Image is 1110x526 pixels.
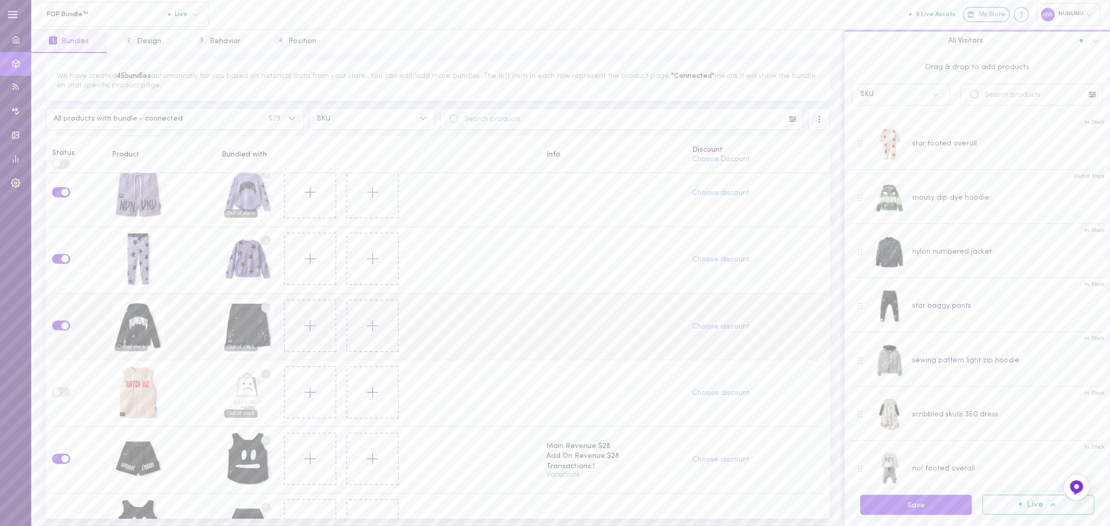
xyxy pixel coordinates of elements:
[112,366,164,420] div: watch out sleeveless shirt
[168,11,187,18] span: Live
[692,156,750,163] button: Choose Discount
[49,36,57,45] span: 1
[269,115,280,123] span: 579
[117,72,151,80] span: 45 bundles
[114,343,148,351] span: Out of stock
[222,300,274,354] div: splash sweatshorts
[912,246,992,257] div: nylon numbered jacket
[112,300,164,354] div: rawk hoodie
[983,495,1094,515] button: Live
[54,115,269,123] span: All products with bundle - connected
[546,462,680,472] span: Transactions: 1
[222,366,274,420] div: NO PRODUCT 7511102128314
[671,72,715,80] span: "Connected"
[1037,3,1100,25] div: NUNUNU
[224,209,258,218] span: Out of stock
[912,192,989,203] div: mousy dip dye hoodie
[852,62,1103,73] span: Drag & drop to add products
[1085,119,1105,126] span: In Stock
[546,471,580,479] button: Variations
[180,30,258,53] button: 3Behavior
[912,300,971,311] div: star baggy pants
[1027,501,1044,509] span: Live
[1085,335,1105,343] span: In Stock
[978,10,1005,20] span: My Store
[692,256,749,264] button: Choose discount
[52,142,100,157] div: Status
[912,355,1019,366] div: sewing pattern light zip hoodie
[46,108,304,130] button: All products with bundle - connected579
[1074,173,1105,180] span: Out of Stock
[692,190,749,197] button: Choose discount
[1085,281,1105,288] span: In Stock
[31,30,107,53] button: 1Bundles
[963,7,1010,22] a: My Store
[222,166,274,220] div: rawk shirt
[309,108,436,130] button: SKU
[912,409,998,420] div: scribbled skulls 360 dress
[546,441,680,452] span: Main Revenue: $28
[692,147,824,154] div: Discount
[912,463,975,474] div: no! footed overall
[949,36,984,45] span: All Visitors
[112,433,164,487] div: muslin beach shorts
[909,11,963,18] a: 9 Live Assets
[222,433,274,487] div: smirk muslin tank top
[692,456,749,464] button: Choose discount
[222,151,534,159] div: Bundled with
[124,36,133,45] span: 2
[224,343,258,351] span: Out of stock
[1085,443,1105,451] span: In Stock
[1014,7,1029,22] div: Knowledge center
[276,36,284,45] span: 4
[546,151,680,159] div: Info
[912,138,977,149] div: star footed overall
[1085,389,1105,397] span: In Stock
[317,115,412,123] span: SKU
[112,151,210,159] div: Product
[546,451,680,462] span: Add On Revenue: $28
[909,11,955,18] button: 9 Live Assets
[440,108,803,130] input: Search products
[197,36,206,45] span: 3
[222,233,274,287] div: star sweatshirt
[224,410,258,418] span: Out of stock
[112,166,164,220] div: nununu sweatshorts
[1085,227,1105,234] span: In Stock
[692,323,749,331] button: Choose discount
[961,84,1103,106] input: Search products
[860,495,972,515] button: Save
[692,390,749,397] button: Choose discount
[258,30,334,53] button: 4Position
[47,10,168,18] span: PDP Bundle™
[46,60,830,101] div: We have created automatically for you based on historical data from your store. You can edit/add ...
[107,30,179,53] button: 2Design
[860,91,874,98] div: SKU
[112,233,164,287] div: star leggings
[1069,480,1085,495] img: Feedback Button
